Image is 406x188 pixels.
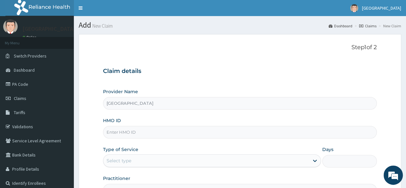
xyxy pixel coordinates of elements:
span: Claims [14,95,26,101]
img: d_794563401_company_1708531726252_794563401 [12,32,26,48]
small: New Claim [91,23,113,28]
input: Enter HMO ID [103,126,377,139]
span: We're online! [37,54,89,119]
a: Dashboard [329,23,352,29]
li: New Claim [377,23,401,29]
span: [GEOGRAPHIC_DATA] [362,5,401,11]
label: Practitioner [103,175,130,182]
label: Type of Service [103,146,138,153]
p: Step 1 of 2 [103,44,377,51]
span: Tariffs [14,110,25,115]
p: [GEOGRAPHIC_DATA] [22,26,75,32]
img: User Image [3,19,18,34]
h3: Claim details [103,68,377,75]
span: Dashboard [14,67,35,73]
span: Switch Providers [14,53,47,59]
label: Provider Name [103,88,138,95]
a: Claims [359,23,376,29]
div: Chat with us now [33,36,108,44]
a: Online [22,35,38,40]
textarea: Type your message and hit 'Enter' [3,122,122,145]
label: HMO ID [103,117,121,124]
img: User Image [350,4,358,12]
h1: Add [79,21,401,29]
div: Minimize live chat window [105,3,121,19]
div: Select type [107,157,131,164]
label: Days [322,146,333,153]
